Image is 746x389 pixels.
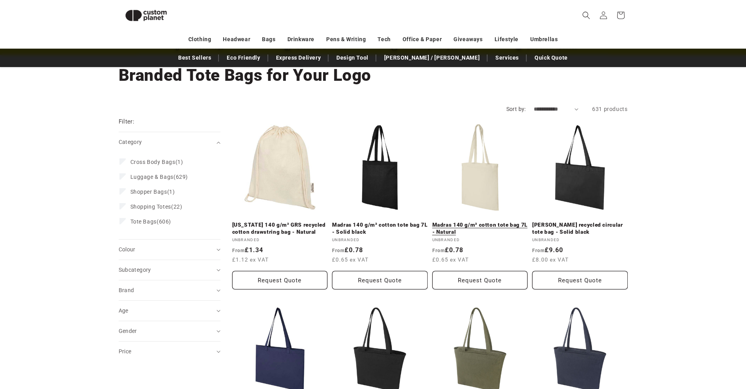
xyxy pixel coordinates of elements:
summary: Category (0 selected) [119,132,220,152]
a: [US_STATE] 140 g/m² GRS recycled cotton drawstring bag - Natural [232,222,328,235]
a: Umbrellas [530,33,558,46]
h2: Filter: [119,117,135,126]
a: Lifestyle [495,33,518,46]
a: Bags [262,33,275,46]
a: Quick Quote [531,51,572,65]
summary: Gender (0 selected) [119,321,220,341]
a: Design Tool [332,51,372,65]
a: [PERSON_NAME] recycled circular tote bag - Solid black [532,222,628,235]
summary: Search [578,7,595,24]
span: (22) [130,203,182,210]
span: Cross Body Bags [130,159,175,165]
span: Price [119,348,132,354]
span: Age [119,307,128,314]
label: Sort by: [506,106,526,112]
span: (1) [130,158,183,165]
a: Madras 140 g/m² cotton tote bag 7L - Solid black [332,222,428,235]
a: [PERSON_NAME] / [PERSON_NAME] [380,51,484,65]
span: (1) [130,188,175,195]
button: Request Quote [432,271,528,289]
img: Custom Planet [119,3,173,28]
a: Drinkware [287,33,314,46]
a: Giveaways [453,33,482,46]
span: (629) [130,173,188,180]
span: Tote Bags [130,218,157,225]
a: Express Delivery [272,51,325,65]
button: Request Quote [532,271,628,289]
span: (606) [130,218,171,225]
summary: Age (0 selected) [119,301,220,321]
iframe: Chat Widget [612,304,746,389]
button: Request Quote [332,271,428,289]
a: Headwear [223,33,250,46]
a: Tech [378,33,390,46]
span: Shopper Bags [130,189,167,195]
a: Services [491,51,523,65]
span: Subcategory [119,267,151,273]
a: Eco Friendly [223,51,264,65]
summary: Subcategory (0 selected) [119,260,220,280]
a: Best Sellers [174,51,215,65]
span: 631 products [592,106,627,112]
span: Brand [119,287,134,293]
h1: Branded Tote Bags for Your Logo [119,65,628,86]
a: Madras 140 g/m² cotton tote bag 7L - Natural [432,222,528,235]
a: Office & Paper [403,33,442,46]
button: Request Quote [232,271,328,289]
a: Pens & Writing [326,33,366,46]
summary: Price [119,342,220,362]
summary: Brand (0 selected) [119,280,220,300]
span: Category [119,139,142,145]
summary: Colour (0 selected) [119,240,220,260]
a: Clothing [188,33,211,46]
span: Shopping Totes [130,204,171,210]
span: Gender [119,328,137,334]
span: Colour [119,246,135,253]
span: Luggage & Bags [130,174,173,180]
